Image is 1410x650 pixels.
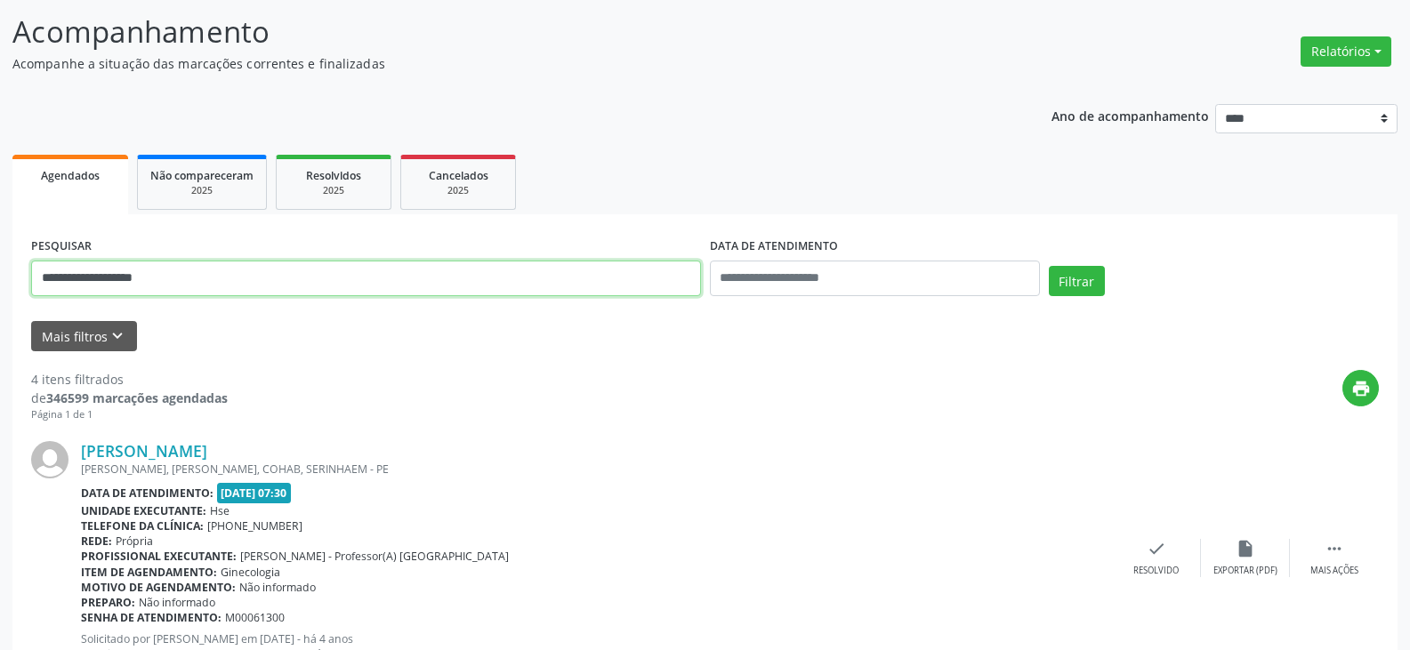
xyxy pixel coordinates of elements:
span: M00061300 [225,610,285,625]
div: [PERSON_NAME], [PERSON_NAME], COHAB, SERINHAEM - PE [81,461,1112,477]
img: img [31,441,68,478]
span: [DATE] 07:30 [217,483,292,503]
label: DATA DE ATENDIMENTO [710,233,838,261]
span: [PERSON_NAME] - Professor(A) [GEOGRAPHIC_DATA] [240,549,509,564]
label: PESQUISAR [31,233,92,261]
i: keyboard_arrow_down [108,326,127,346]
a: [PERSON_NAME] [81,441,207,461]
b: Item de agendamento: [81,565,217,580]
p: Acompanhamento [12,10,982,54]
div: 2025 [150,184,254,197]
b: Motivo de agendamento: [81,580,236,595]
button: Mais filtroskeyboard_arrow_down [31,321,137,352]
b: Senha de atendimento: [81,610,222,625]
b: Data de atendimento: [81,485,214,501]
span: Não informado [239,580,316,595]
span: Cancelados [429,168,488,183]
div: 2025 [289,184,378,197]
button: Relatórios [1301,36,1391,67]
span: [PHONE_NUMBER] [207,518,302,534]
span: Própria [116,534,153,549]
span: Ginecologia [221,565,280,580]
span: Agendados [41,168,100,183]
p: Ano de acompanhamento [1051,104,1209,126]
b: Telefone da clínica: [81,518,204,534]
span: Não informado [139,595,215,610]
b: Unidade executante: [81,503,206,518]
div: 2025 [414,184,503,197]
div: Página 1 de 1 [31,407,228,422]
div: 4 itens filtrados [31,370,228,389]
i:  [1325,539,1344,558]
button: print [1342,370,1379,406]
div: Mais ações [1310,565,1358,577]
div: de [31,389,228,407]
div: Exportar (PDF) [1213,565,1277,577]
span: Não compareceram [150,168,254,183]
i: check [1147,539,1166,558]
span: Hse [210,503,230,518]
b: Profissional executante: [81,549,237,564]
strong: 346599 marcações agendadas [46,389,228,406]
button: Filtrar [1049,266,1105,296]
div: Resolvido [1133,565,1179,577]
i: print [1351,379,1371,398]
b: Rede: [81,534,112,549]
span: Resolvidos [306,168,361,183]
p: Acompanhe a situação das marcações correntes e finalizadas [12,54,982,73]
i: insert_drive_file [1236,539,1255,558]
b: Preparo: [81,595,135,610]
